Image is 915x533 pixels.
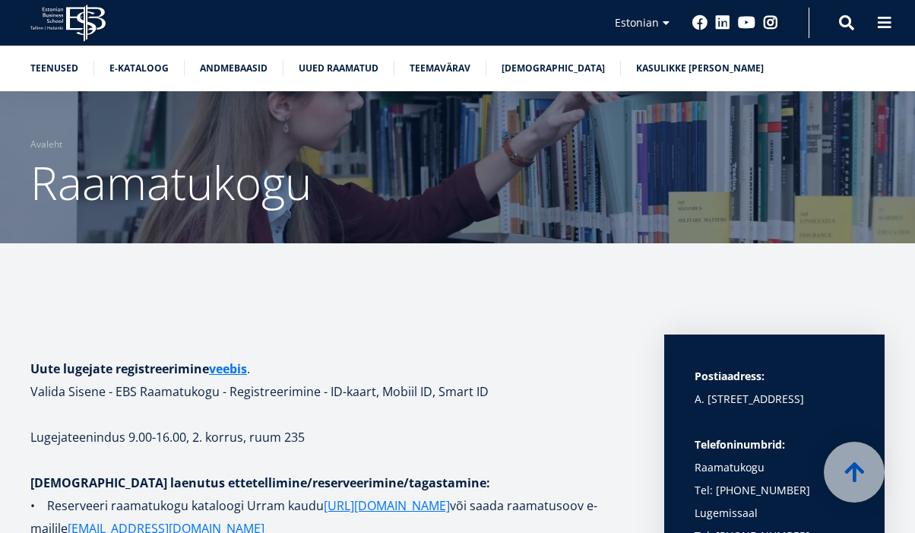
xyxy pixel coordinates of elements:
p: Tel: [PHONE_NUMBER] Lugemissaal [695,479,854,525]
a: [URL][DOMAIN_NAME] [324,494,450,517]
strong: [DEMOGRAPHIC_DATA] laenutus ettetellimine/reserveerimine/tagastamine: [30,474,490,491]
a: Kasulikke [PERSON_NAME] [636,61,764,76]
strong: Postiaadress: [695,369,765,383]
a: Uued raamatud [299,61,378,76]
a: E-kataloog [109,61,169,76]
a: Teenused [30,61,78,76]
a: Facebook [692,15,708,30]
a: Instagram [763,15,778,30]
a: Andmebaasid [200,61,268,76]
a: Teemavärav [410,61,470,76]
a: Linkedin [715,15,730,30]
p: A. [STREET_ADDRESS] [695,388,854,411]
span: Raamatukogu [30,151,312,214]
strong: Telefoninumbrid: [695,437,785,452]
p: Raamatukogu [695,433,854,479]
a: veebis [209,357,247,380]
h1: . Valida Sisene - EBS Raamatukogu - Registreerimine - ID-kaart, Mobiil ID, Smart ID [30,357,634,403]
a: [DEMOGRAPHIC_DATA] [502,61,605,76]
a: Youtube [738,15,755,30]
strong: Uute lugejate registreerimine [30,360,247,377]
p: Lugejateenindus 9.00-16.00, 2. korrus, ruum 235 [30,426,634,449]
a: Avaleht [30,137,62,152]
